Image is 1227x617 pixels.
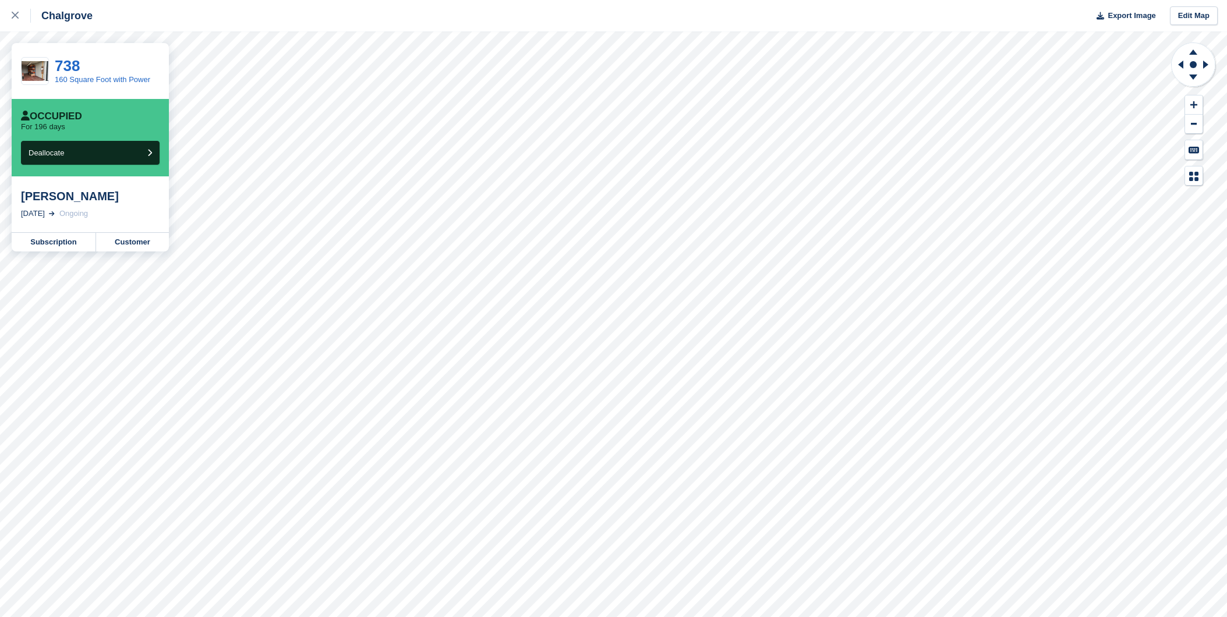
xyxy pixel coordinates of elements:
[55,75,150,84] a: 160 Square Foot with Power
[12,233,96,251] a: Subscription
[31,9,93,23] div: Chalgrove
[1170,6,1218,26] a: Edit Map
[21,208,45,219] div: [DATE]
[21,141,160,165] button: Deallocate
[1108,10,1155,22] span: Export Image
[1185,115,1203,134] button: Zoom Out
[49,211,55,216] img: arrow-right-light-icn-cde0832a797a2874e46488d9cf13f60e5c3a73dbe684e267c42b8395dfbc2abf.svg
[21,111,82,122] div: Occupied
[1185,140,1203,159] button: Keyboard Shortcuts
[1090,6,1156,26] button: Export Image
[22,61,48,81] img: IMG_3786%5B91%5D.jpg
[29,148,64,157] span: Deallocate
[96,233,169,251] a: Customer
[21,122,65,132] p: For 196 days
[1185,95,1203,115] button: Zoom In
[1185,166,1203,186] button: Map Legend
[59,208,88,219] div: Ongoing
[55,57,80,75] a: 738
[21,189,160,203] div: [PERSON_NAME]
